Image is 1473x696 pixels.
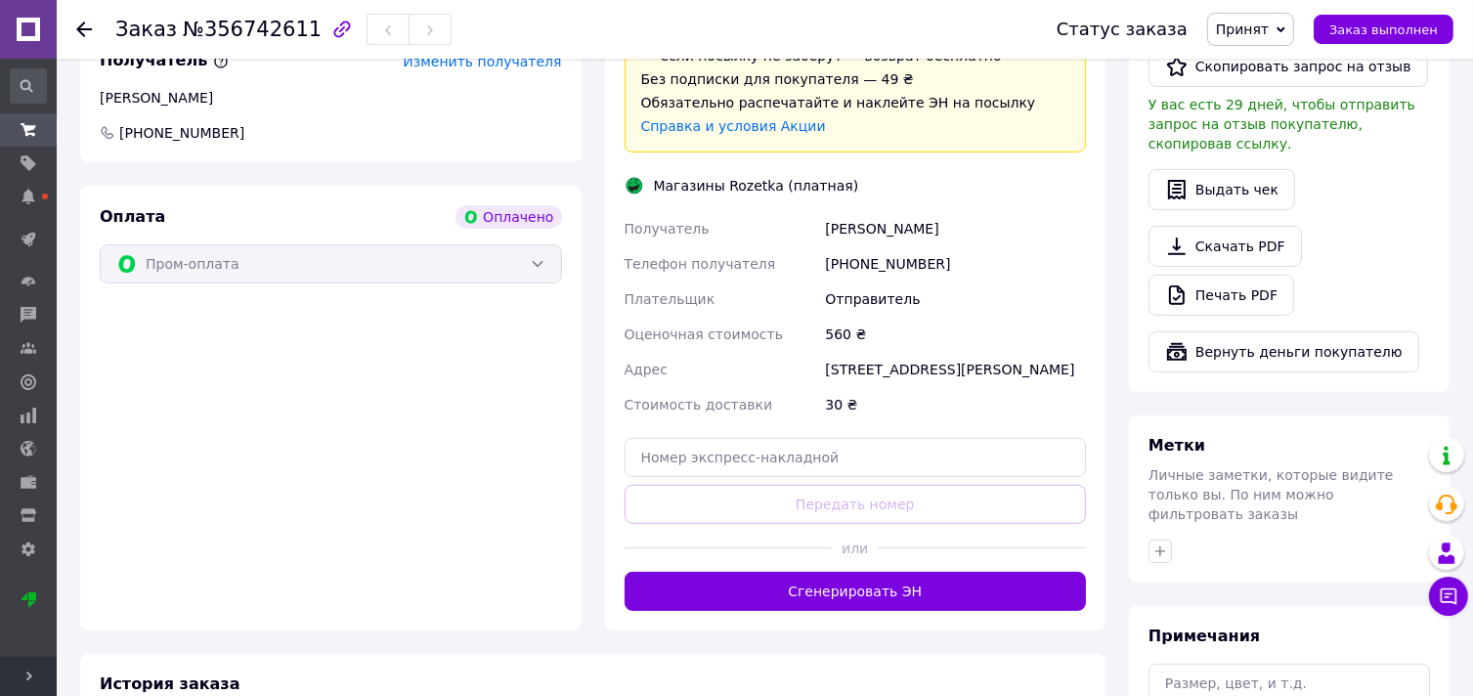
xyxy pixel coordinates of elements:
[1148,275,1294,316] a: Печать PDF
[625,572,1087,611] button: Сгенерировать ЭН
[641,93,1070,112] div: Обязательно распечатайте и наклейте ЭН на посылку
[625,326,784,342] span: Оценочная стоимость
[1148,46,1428,87] button: Скопировать запрос на отзыв
[100,51,229,69] span: Получатель
[649,176,864,196] div: Магазины Rozetka (платная)
[1148,627,1260,645] span: Примечания
[403,54,561,69] span: Изменить получателя
[1148,331,1419,372] button: Вернуть деньги покупателю
[115,18,177,41] span: Заказ
[821,246,1090,282] div: [PHONE_NUMBER]
[1429,577,1468,616] button: Чат с покупателем
[625,397,773,413] span: Стоимость доставки
[821,317,1090,352] div: 560 ₴
[625,362,668,377] span: Адрес
[641,118,826,134] a: Справка и условия Акции
[100,674,240,693] span: История заказа
[641,69,1070,89] div: Без подписки для покупателя — 49 ₴
[100,207,165,226] span: Оплата
[821,282,1090,317] div: Отправитель
[625,438,1087,477] input: Номер экспресс-накладной
[625,256,776,272] span: Телефон получателя
[117,123,246,143] span: [PHONE_NUMBER]
[821,387,1090,422] div: 30 ₴
[625,291,715,307] span: Плательщик
[1216,22,1269,37] span: Принят
[1057,20,1188,39] div: Статус заказа
[832,539,878,558] span: или
[1148,226,1302,267] a: Скачать PDF
[1148,97,1415,152] span: У вас есть 29 дней, чтобы отправить запрос на отзыв покупателю, скопировав ссылку.
[821,352,1090,387] div: [STREET_ADDRESS][PERSON_NAME]
[100,88,562,108] div: [PERSON_NAME]
[1148,436,1205,455] span: Метки
[1329,22,1438,37] span: Заказ выполнен
[1148,467,1394,522] span: Личные заметки, которые видите только вы. По ним можно фильтровать заказы
[821,211,1090,246] div: [PERSON_NAME]
[625,221,710,237] span: Получатель
[1314,15,1453,44] button: Заказ выполнен
[1148,169,1295,210] button: Выдать чек
[455,205,561,229] div: Оплачено
[183,18,322,41] span: №356742611
[76,20,92,39] div: Вернуться назад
